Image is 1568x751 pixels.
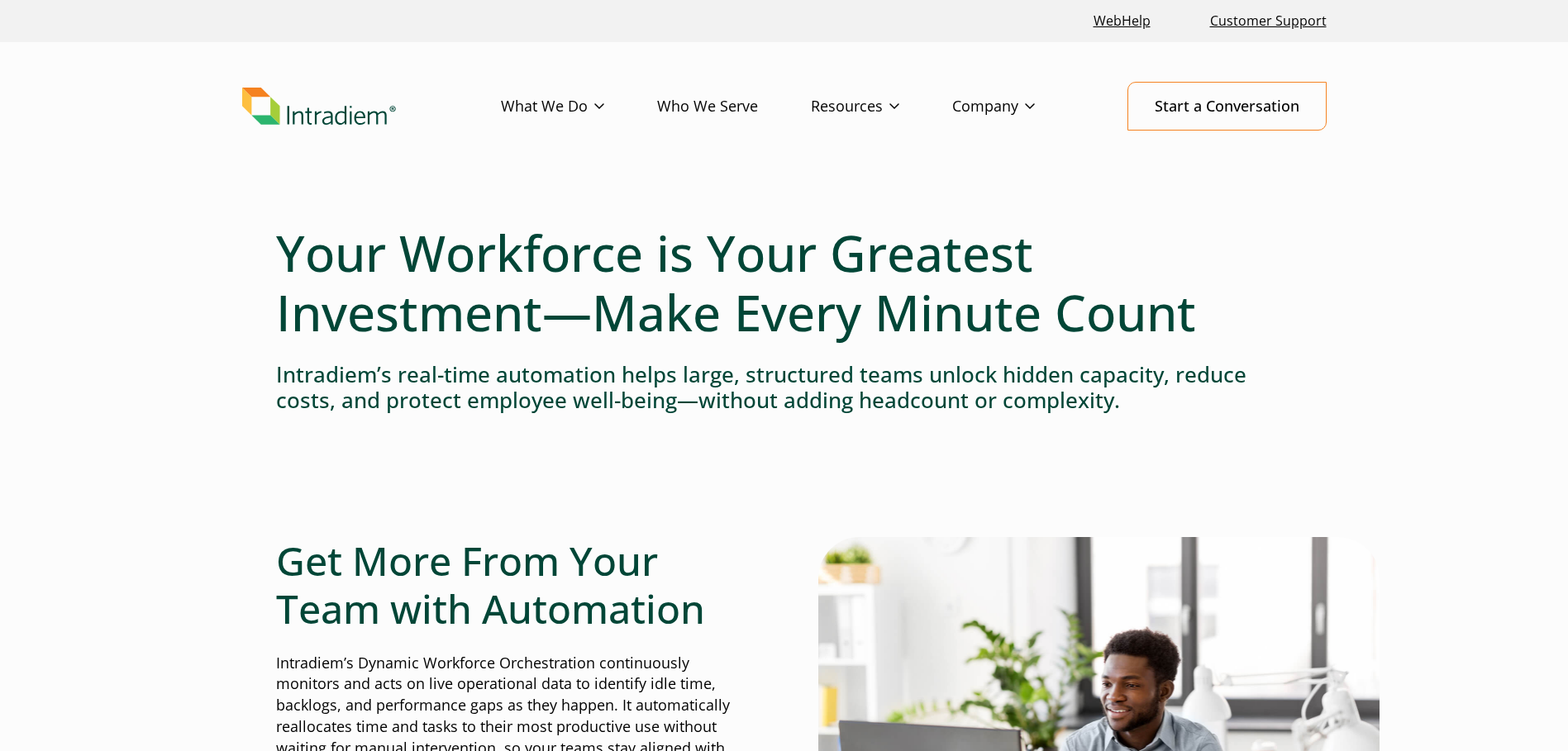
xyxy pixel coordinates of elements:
[811,83,952,131] a: Resources
[276,223,1293,342] h1: Your Workforce is Your Greatest Investment—Make Every Minute Count
[242,88,396,126] img: Intradiem
[242,88,501,126] a: Link to homepage of Intradiem
[276,362,1293,413] h4: Intradiem’s real-time automation helps large, structured teams unlock hidden capacity, reduce cos...
[952,83,1088,131] a: Company
[501,83,657,131] a: What We Do
[1087,3,1157,39] a: Link opens in a new window
[1127,82,1327,131] a: Start a Conversation
[1203,3,1333,39] a: Customer Support
[276,537,751,632] h2: Get More From Your Team with Automation
[657,83,811,131] a: Who We Serve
